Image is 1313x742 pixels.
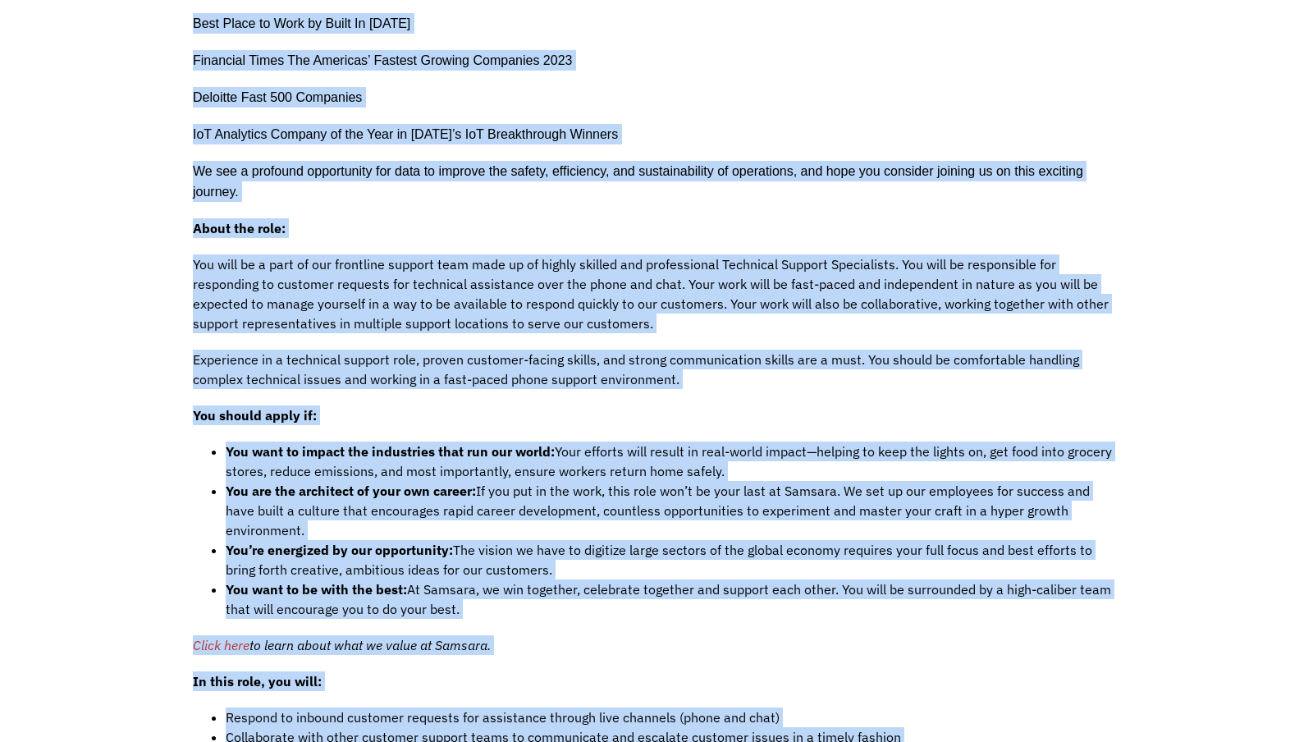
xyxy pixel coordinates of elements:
[226,483,1090,538] span: If you put in the work, this role won’t be your last at Samsara. We set up our employees for succ...
[226,483,476,499] strong: You are the architect of your own career:
[226,581,1111,617] span: At Samsara, we win together, celebrate together and support each other. You will be surrounded by...
[193,256,1109,332] span: You will be a part of our frontline support team made up of highly skilled and professional Techn...
[193,407,317,424] strong: You should apply if:
[193,16,410,30] span: Best Place to Work by Built In [DATE]
[226,709,780,726] span: Respond to inbound customer requests for assistance through live channels (phone and chat)
[226,443,1112,479] span: Your efforts will result in real-world impact—helping to keep the lights on, get food into grocer...
[226,443,555,460] strong: You want to impact the industries that run our world:
[249,637,491,653] span: to learn about what we value at Samsara.
[193,351,1079,387] span: Experience in a technical support role, proven customer-facing skills, and strong communication s...
[193,637,249,653] a: Click here
[193,53,572,67] span: Financial Times The Americas’ Fastest Growing Companies 2023
[193,90,362,104] span: Deloitte Fast 500 Companies
[226,542,1092,578] span: The vision we have to digitize large sectors of the global economy requires your full focus and b...
[193,164,1083,199] span: We see a profound opportunity for data to improve the safety, efficiency, and sustainability of o...
[226,581,407,598] strong: You want to be with the best:
[193,673,322,689] strong: In this role, you will:
[193,127,618,141] span: IoT Analytics Company of the Year in [DATE]’s IoT Breakthrough Winners
[226,542,453,558] strong: You’re energized by our opportunity:
[193,220,286,236] strong: About the role:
